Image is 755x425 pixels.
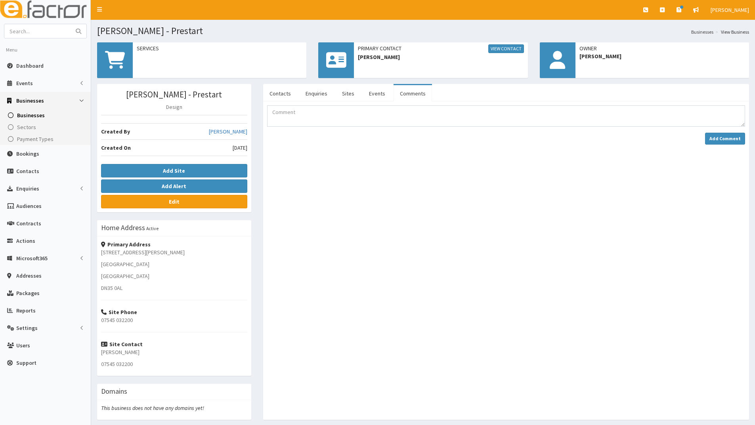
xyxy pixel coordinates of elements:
p: [GEOGRAPHIC_DATA] [101,272,247,280]
p: [PERSON_NAME] [101,348,247,356]
span: Settings [16,324,38,332]
h3: [PERSON_NAME] - Prestart [101,90,247,99]
b: Add Alert [162,183,186,190]
span: Bookings [16,150,39,157]
a: Events [363,85,392,102]
i: This business does not have any domains yet! [101,404,204,412]
span: Services [137,44,302,52]
button: Add Comment [705,133,745,145]
span: Contacts [16,168,39,175]
h1: [PERSON_NAME] - Prestart [97,26,749,36]
span: Enquiries [16,185,39,192]
span: [PERSON_NAME] [579,52,745,60]
span: Payment Types [17,135,54,143]
b: Add Site [163,167,185,174]
h3: Domains [101,388,127,395]
span: Events [16,80,33,87]
strong: Site Contact [101,341,143,348]
strong: Add Comment [709,135,741,141]
h3: Home Address [101,224,145,231]
p: Design [101,103,247,111]
b: Created By [101,128,130,135]
a: Sectors [2,121,91,133]
p: 07545 032200 [101,316,247,324]
span: Addresses [16,272,42,279]
b: Edit [169,198,180,205]
a: View Contact [488,44,524,53]
p: [GEOGRAPHIC_DATA] [101,260,247,268]
p: 07545 032200 [101,360,247,368]
strong: Primary Address [101,241,151,248]
a: Contacts [263,85,297,102]
li: View Business [713,29,749,35]
span: Primary Contact [358,44,524,53]
span: Sectors [17,124,36,131]
strong: Site Phone [101,309,137,316]
span: Audiences [16,202,42,210]
span: [DATE] [233,144,247,152]
span: Packages [16,290,40,297]
span: Owner [579,44,745,52]
span: Businesses [16,97,44,104]
input: Search... [4,24,71,38]
button: Add Alert [101,179,247,193]
a: Edit [101,195,247,208]
span: Reports [16,307,36,314]
a: Payment Types [2,133,91,145]
span: Support [16,359,36,366]
span: Contracts [16,220,41,227]
span: Dashboard [16,62,44,69]
textarea: Comment [267,105,745,127]
p: DN35 0AL [101,284,247,292]
span: Microsoft365 [16,255,48,262]
span: Businesses [17,112,45,119]
a: [PERSON_NAME] [209,128,247,135]
a: Businesses [691,29,713,35]
span: Actions [16,237,35,244]
small: Active [146,225,159,231]
a: Sites [336,85,361,102]
span: [PERSON_NAME] [711,6,749,13]
a: Comments [394,85,432,102]
b: Created On [101,144,131,151]
span: Users [16,342,30,349]
a: Enquiries [299,85,334,102]
a: Businesses [2,109,91,121]
span: [PERSON_NAME] [358,53,524,61]
p: [STREET_ADDRESS][PERSON_NAME] [101,248,247,256]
